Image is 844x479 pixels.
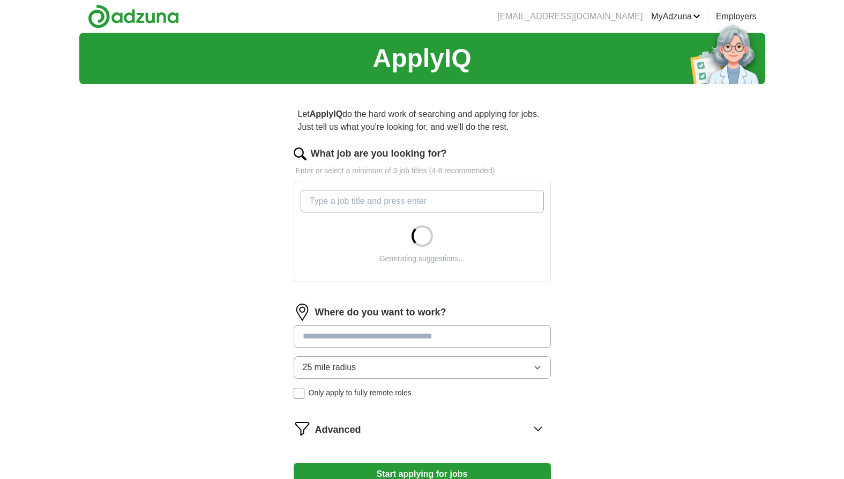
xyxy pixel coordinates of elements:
[651,10,700,23] a: MyAdzuna
[315,305,446,320] label: Where do you want to work?
[294,356,551,379] button: 25 mile radius
[294,148,307,160] img: search.png
[294,165,551,176] p: Enter or select a minimum of 3 job titles (4-8 recommended)
[294,420,311,437] img: filter
[372,39,471,78] h1: ApplyIQ
[294,388,304,399] input: Only apply to fully remote roles
[311,146,447,161] label: What job are you looking for?
[303,361,356,374] span: 25 mile radius
[497,10,643,23] li: [EMAIL_ADDRESS][DOMAIN_NAME]
[379,253,465,264] div: Generating suggestions...
[309,387,412,399] span: Only apply to fully remote roles
[716,10,757,23] a: Employers
[315,423,361,437] span: Advanced
[88,4,179,28] img: Adzuna logo
[301,190,544,212] input: Type a job title and press enter
[294,304,311,321] img: location.png
[294,104,551,138] p: Let do the hard work of searching and applying for jobs. Just tell us what you're looking for, an...
[310,109,342,119] strong: ApplyIQ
